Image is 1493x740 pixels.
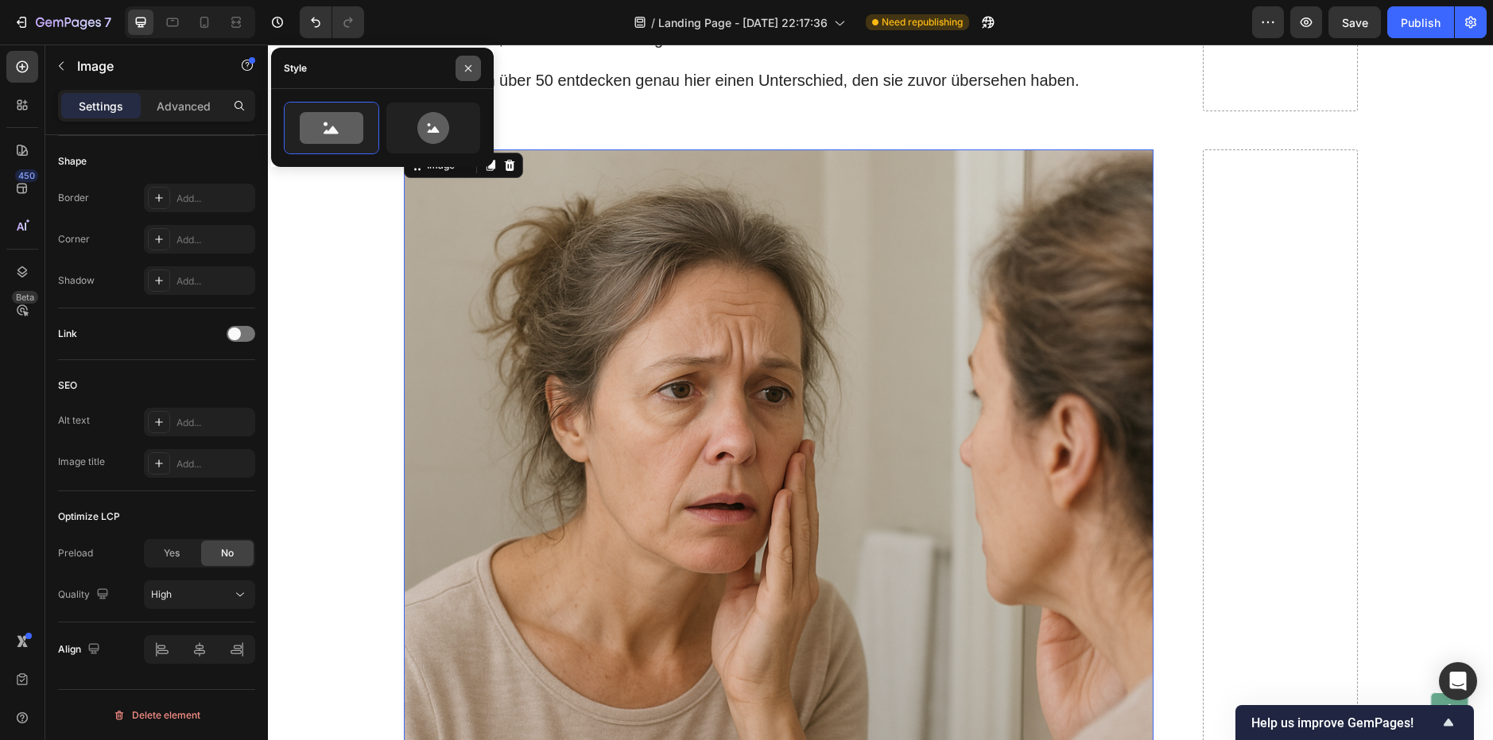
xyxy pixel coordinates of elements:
span: Save [1342,16,1368,29]
div: Border [58,191,89,205]
p: Advanced [157,98,211,114]
p: Image [77,56,212,76]
div: Shadow [58,273,95,288]
div: Alt text [58,413,90,428]
div: Preload [58,546,93,560]
button: Delete element [58,703,255,728]
p: 7 [104,13,111,32]
div: Delete element [113,706,200,725]
div: Shape [58,154,87,169]
div: Add... [176,416,251,430]
button: 7 [6,6,118,38]
div: SEO [58,378,77,393]
span: Landing Page - [DATE] 22:17:36 [658,14,828,31]
span: Need republishing [882,15,963,29]
div: Add... [176,192,251,206]
div: Image title [58,455,105,469]
span: High [151,588,172,600]
span: Yes [164,546,180,560]
button: Show survey - Help us improve GemPages! [1251,713,1458,732]
button: Save [1328,6,1381,38]
span: Help us improve GemPages! [1251,715,1439,730]
div: Beta [12,291,38,304]
span: No [221,546,234,560]
p: Settings [79,98,123,114]
div: Align [58,639,103,661]
div: Corner [58,232,90,246]
div: Add... [176,233,251,247]
div: Undo/Redo [300,6,364,38]
span: / [651,14,655,31]
div: Link [58,327,77,341]
iframe: Design area [268,45,1493,740]
div: Quality [58,584,112,606]
div: Add... [176,457,251,471]
div: Add... [176,274,251,289]
div: Open Intercom Messenger [1439,662,1477,700]
div: Style [284,61,307,76]
div: Publish [1401,14,1441,31]
button: Publish [1387,6,1454,38]
div: Optimize LCP [58,509,120,524]
button: High [144,580,255,609]
div: Image [156,114,190,128]
div: 450 [15,169,38,182]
